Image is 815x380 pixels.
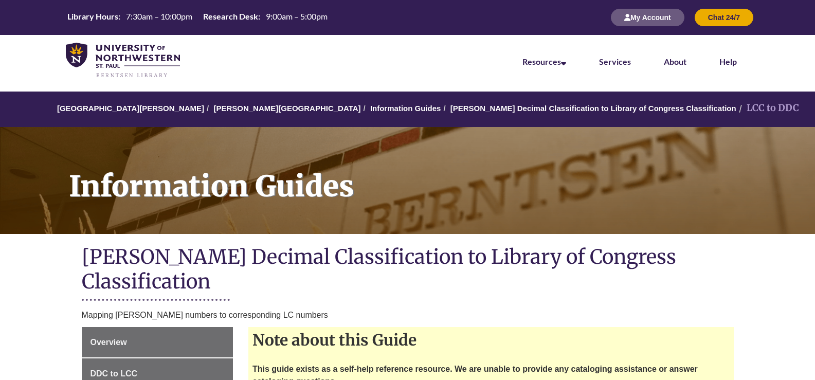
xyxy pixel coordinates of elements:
a: Resources [522,57,566,66]
button: Chat 24/7 [695,9,753,26]
a: [PERSON_NAME][GEOGRAPHIC_DATA] [213,104,360,113]
h1: Information Guides [58,127,815,221]
span: Mapping [PERSON_NAME] numbers to corresponding LC numbers [82,311,328,319]
a: Hours Today [63,11,332,25]
a: [GEOGRAPHIC_DATA][PERSON_NAME] [57,104,204,113]
a: Overview [82,327,233,358]
a: Services [599,57,631,66]
li: LCC to DDC [736,101,799,116]
a: [PERSON_NAME] Decimal Classification to Library of Congress Classification [450,104,736,113]
h2: Note about this Guide [248,327,734,353]
a: My Account [611,13,684,22]
th: Research Desk: [199,11,262,22]
span: 9:00am – 5:00pm [266,11,328,21]
table: Hours Today [63,11,332,24]
th: Library Hours: [63,11,122,22]
a: About [664,57,686,66]
a: Help [719,57,737,66]
span: Overview [90,338,127,347]
a: Chat 24/7 [695,13,753,22]
span: 7:30am – 10:00pm [126,11,192,21]
a: Information Guides [370,104,441,113]
h1: [PERSON_NAME] Decimal Classification to Library of Congress Classification [82,244,734,296]
span: DDC to LCC [90,369,138,378]
button: My Account [611,9,684,26]
img: UNWSP Library Logo [66,43,180,79]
